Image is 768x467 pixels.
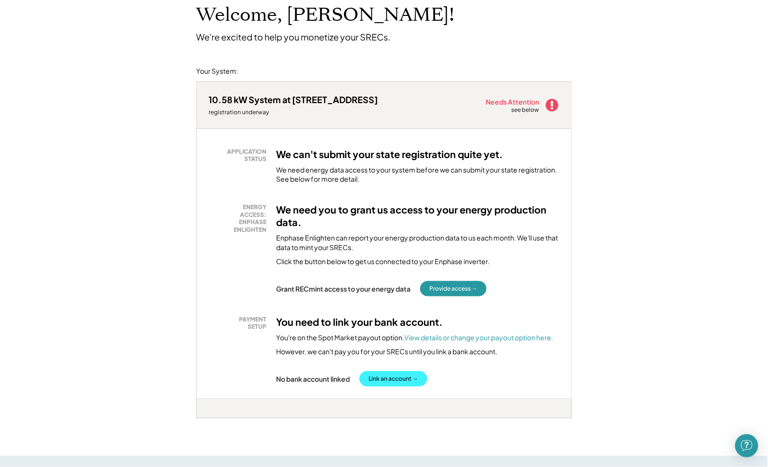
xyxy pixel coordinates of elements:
div: registration underway [209,108,378,116]
div: Grant RECmint access to your energy data [276,284,410,293]
div: oujtod7b - PA Solar [196,418,222,422]
div: 10.58 kW System at [STREET_ADDRESS] [209,94,378,105]
button: Link an account → [359,371,427,387]
div: PAYMENT SETUP [213,316,266,331]
div: Enphase Enlighten can report your energy production data to us each month. We'll use that data to... [276,233,559,252]
div: Click the button below to get us connected to your Enphase inverter. [276,257,490,267]
button: Provide access → [420,281,487,296]
a: View details or change your payout option here. [404,333,553,342]
div: You're on the Spot Market payout option. [276,333,553,343]
h3: We can't submit your state registration quite yet. [276,148,503,160]
div: Needs Attention [486,98,540,105]
div: APPLICATION STATUS [213,148,266,163]
div: Open Intercom Messenger [735,434,758,457]
div: ENERGY ACCESS: ENPHASE ENLIGHTEN [213,203,266,233]
div: We need energy data access to your system before we can submit your state registration. See below... [276,165,559,184]
h1: Welcome, [PERSON_NAME]! [196,4,454,27]
h3: We need you to grant us access to your energy production data. [276,203,559,228]
h3: You need to link your bank account. [276,316,443,328]
div: Your System: [196,67,238,76]
div: However, we can't pay you for your SRECs until you link a bank account. [276,347,497,357]
div: We're excited to help you monetize your SRECs. [196,31,390,42]
div: see below [511,106,540,114]
div: No bank account linked [276,374,350,383]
